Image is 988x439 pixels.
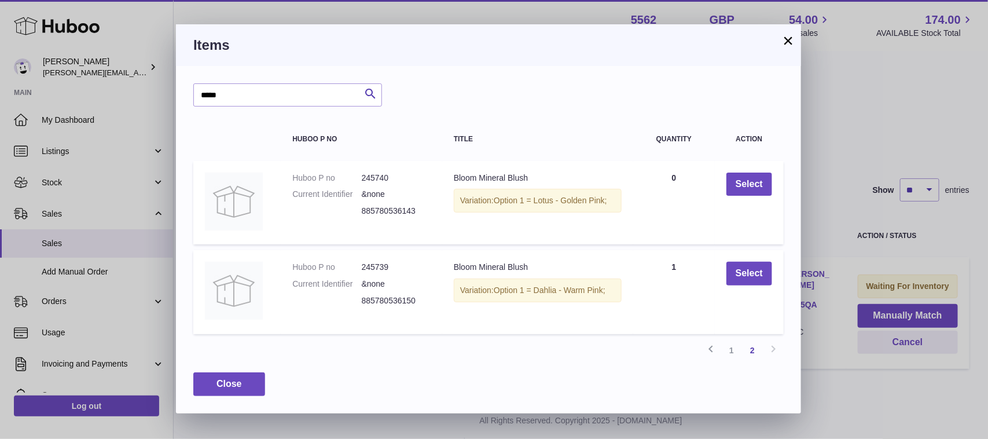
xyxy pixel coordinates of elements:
div: Bloom Mineral Blush [454,262,622,273]
button: Close [193,372,265,396]
button: Select [726,173,772,196]
td: 1 [633,250,715,334]
dd: 885780536150 [362,295,431,306]
th: Huboo P no [281,124,442,155]
td: 0 [633,161,715,245]
th: Title [442,124,633,155]
a: 1 [721,340,742,361]
th: Quantity [633,124,715,155]
dt: Huboo P no [292,262,361,273]
dd: 245739 [362,262,431,273]
span: Option 1 = Lotus - Golden Pink; [494,196,607,205]
dt: Current Identifier [292,189,361,200]
dt: Huboo P no [292,173,361,184]
span: Close [216,379,242,389]
img: Bloom Mineral Blush [205,173,263,231]
a: 2 [742,340,763,361]
dd: &none [362,189,431,200]
th: Action [715,124,784,155]
h3: Items [193,36,784,54]
button: Select [726,262,772,286]
img: Bloom Mineral Blush [205,262,263,320]
dd: 885780536143 [362,206,431,217]
dd: &none [362,279,431,290]
div: Variation: [454,279,622,302]
dd: 245740 [362,173,431,184]
span: Option 1 = Dahlia - Warm Pink; [494,286,605,295]
dt: Current Identifier [292,279,361,290]
div: Variation: [454,189,622,213]
div: Bloom Mineral Blush [454,173,622,184]
button: × [781,34,795,47]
